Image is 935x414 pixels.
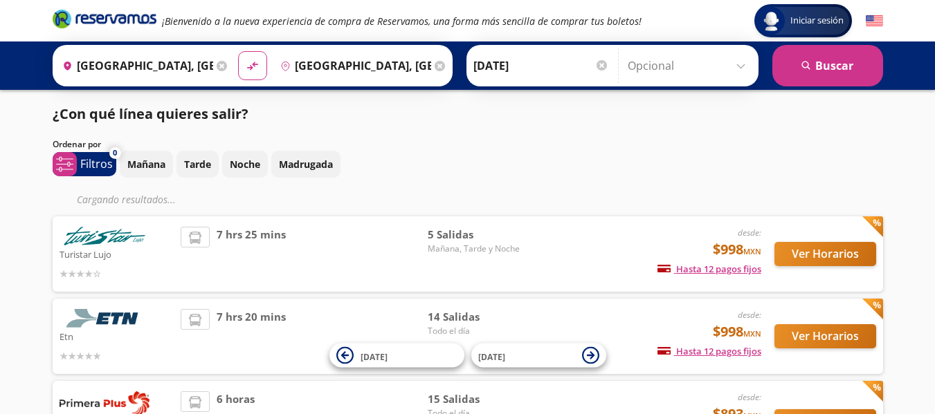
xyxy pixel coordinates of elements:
p: Turistar Lujo [60,245,174,262]
em: desde: [738,391,761,403]
p: Ordenar por [53,138,101,151]
em: desde: [738,227,761,238]
p: Noche [230,157,260,171]
button: Madrugada [271,151,341,178]
span: 7 hrs 25 mins [217,227,286,281]
span: Mañana, Tarde y Noche [428,243,525,255]
button: Noche [222,151,268,178]
span: $998 [713,321,761,342]
span: Iniciar sesión [785,14,849,28]
p: Mañana [127,157,165,171]
button: [DATE] [329,344,464,368]
button: Buscar [772,45,883,86]
button: [DATE] [471,344,606,368]
i: Brand Logo [53,8,156,29]
input: Buscar Destino [275,48,431,83]
input: Elegir Fecha [473,48,609,83]
p: ¿Con qué línea quieres salir? [53,104,248,124]
em: Cargando resultados ... [77,193,176,206]
small: MXN [743,246,761,256]
span: 5 Salidas [428,227,525,243]
em: desde: [738,309,761,321]
p: Madrugada [279,157,333,171]
span: Hasta 12 pagos fijos [657,345,761,357]
button: Mañana [120,151,173,178]
img: Etn [60,309,149,328]
a: Brand Logo [53,8,156,33]
span: $998 [713,239,761,260]
span: 0 [113,147,117,159]
p: Tarde [184,157,211,171]
small: MXN [743,328,761,339]
button: 0Filtros [53,152,116,176]
input: Buscar Origen [57,48,213,83]
span: [DATE] [361,350,388,362]
span: Todo el día [428,325,525,337]
span: 15 Salidas [428,391,525,407]
span: 14 Salidas [428,309,525,325]
button: Ver Horarios [774,324,876,348]
input: Opcional [628,48,752,83]
button: Ver Horarios [774,242,876,266]
p: Etn [60,328,174,344]
span: Hasta 12 pagos fijos [657,263,761,275]
button: English [866,12,883,30]
p: Filtros [80,156,113,172]
button: Tarde [176,151,219,178]
em: ¡Bienvenido a la nueva experiencia de compra de Reservamos, una forma más sencilla de comprar tus... [162,15,642,28]
span: [DATE] [478,350,505,362]
img: Turistar Lujo [60,227,149,245]
span: 7 hrs 20 mins [217,309,286,364]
